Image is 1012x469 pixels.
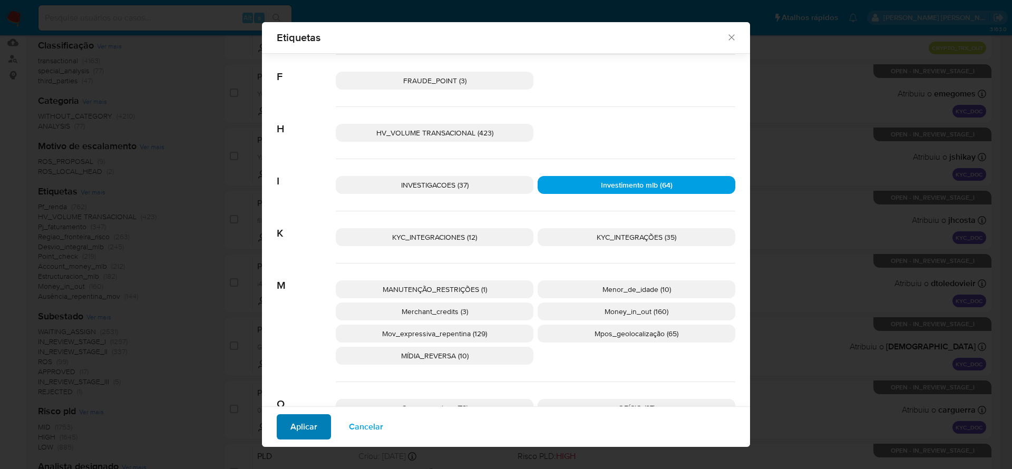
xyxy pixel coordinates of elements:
div: FRAUDE_POINT (3) [336,72,533,90]
div: Mov_expressiva_repentina (129) [336,325,533,343]
div: Investimento mlb (64) [538,176,735,194]
div: MÍDIA_REVERSA (10) [336,347,533,365]
span: INVESTIGACOES (37) [401,180,469,190]
span: KYC_INTEGRAÇÕES (35) [597,232,676,242]
span: H [277,107,336,135]
button: Aplicar [277,414,331,439]
span: FRAUDE_POINT (3) [403,75,466,86]
span: I [277,159,336,188]
div: KYC_INTEGRAÇÕES (35) [538,228,735,246]
span: Money_in_out (160) [605,306,668,317]
div: Mpos_geolocalização (65) [538,325,735,343]
span: M [277,263,336,292]
div: OFÍCIO (27) [538,399,735,417]
div: Ocupacao_risco (78) [336,399,533,417]
span: O [277,382,336,411]
button: Fechar [726,32,736,42]
span: Cancelar [349,415,383,438]
span: K [277,211,336,240]
span: Mov_expressiva_repentina (129) [382,328,487,339]
span: Investimento mlb (64) [601,180,673,190]
span: Mpos_geolocalização (65) [595,328,678,339]
span: MÍDIA_REVERSA (10) [401,350,469,361]
div: Menor_de_idade (10) [538,280,735,298]
span: Etiquetas [277,32,726,43]
div: Merchant_credits (3) [336,302,533,320]
span: HV_VOLUME TRANSACIONAL (423) [376,128,493,138]
span: Ocupacao_risco (78) [402,403,468,413]
div: Money_in_out (160) [538,302,735,320]
button: Cancelar [335,414,397,439]
div: KYC_INTEGRACIONES (12) [336,228,533,246]
span: Aplicar [290,415,317,438]
span: F [277,55,336,83]
span: OFÍCIO (27) [618,403,655,413]
span: Merchant_credits (3) [402,306,468,317]
div: HV_VOLUME TRANSACIONAL (423) [336,124,533,142]
span: MANUTENÇÃO_RESTRIÇÕES (1) [383,284,487,295]
div: MANUTENÇÃO_RESTRIÇÕES (1) [336,280,533,298]
span: KYC_INTEGRACIONES (12) [392,232,477,242]
div: INVESTIGACOES (37) [336,176,533,194]
span: Menor_de_idade (10) [602,284,671,295]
